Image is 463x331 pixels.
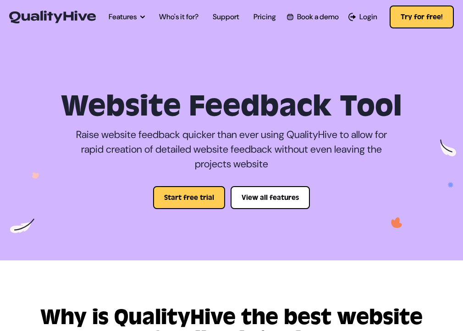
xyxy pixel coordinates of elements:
[390,6,454,28] button: Try for free!
[9,11,96,23] img: QualityHive - Bug Tracking Tool
[290,11,336,22] a: Book a demo
[384,6,454,28] a: Try for free!
[153,186,225,209] button: Start free trial
[287,14,293,20] img: Book a QualityHive Demo
[254,11,276,22] a: Pricing
[109,11,145,22] a: Features
[359,11,377,22] span: Login
[73,127,390,171] p: Raise website feedback quicker than ever using QualityHive to allow for rapid creation of detaile...
[159,11,198,22] a: Who's it for?
[7,89,456,124] h1: Website Feedback Tool
[231,186,310,209] button: View all features
[348,11,377,22] a: Login
[213,11,239,22] a: Support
